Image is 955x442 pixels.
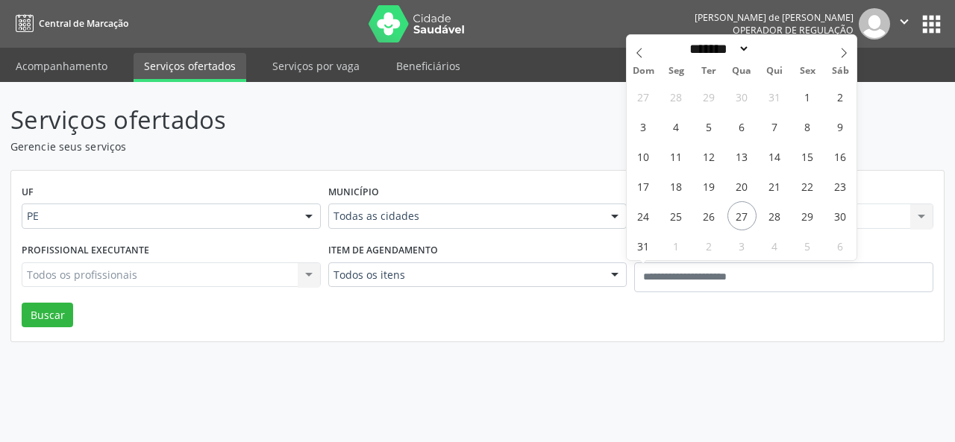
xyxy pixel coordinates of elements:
span: Qua [725,66,758,76]
span: Agosto 18, 2025 [662,171,691,201]
span: Agosto 23, 2025 [826,171,855,201]
span: Agosto 19, 2025 [695,171,724,201]
span: Agosto 3, 2025 [629,112,658,141]
a: Serviços ofertados [134,53,246,82]
button: apps [918,11,945,37]
span: Agosto 28, 2025 [760,201,789,230]
span: PE [27,209,290,224]
button: Buscar [22,303,73,328]
i:  [896,13,912,30]
span: Central de Marcação [39,17,128,30]
span: Setembro 6, 2025 [826,231,855,260]
span: Agosto 10, 2025 [629,142,658,171]
select: Month [684,41,750,57]
a: Serviços por vaga [262,53,370,79]
label: Município [328,181,379,204]
span: Setembro 5, 2025 [793,231,822,260]
span: Operador de regulação [733,24,854,37]
input: Year [750,41,799,57]
a: Acompanhamento [5,53,118,79]
span: Agosto 2, 2025 [826,82,855,111]
span: Agosto 15, 2025 [793,142,822,171]
span: Agosto 16, 2025 [826,142,855,171]
span: Julho 27, 2025 [629,82,658,111]
img: img [859,8,890,40]
span: Julho 29, 2025 [695,82,724,111]
a: Beneficiários [386,53,471,79]
span: Agosto 29, 2025 [793,201,822,230]
a: Central de Marcação [10,11,128,36]
span: Setembro 4, 2025 [760,231,789,260]
span: Julho 31, 2025 [760,82,789,111]
span: Agosto 21, 2025 [760,171,789,201]
span: Agosto 13, 2025 [727,142,757,171]
span: Agosto 1, 2025 [793,82,822,111]
span: Julho 30, 2025 [727,82,757,111]
span: Setembro 2, 2025 [695,231,724,260]
span: Agosto 14, 2025 [760,142,789,171]
span: Agosto 5, 2025 [695,112,724,141]
span: Agosto 26, 2025 [695,201,724,230]
span: Agosto 20, 2025 [727,171,757,201]
span: Agosto 27, 2025 [727,201,757,230]
span: Agosto 7, 2025 [760,112,789,141]
span: Setembro 3, 2025 [727,231,757,260]
button:  [890,8,918,40]
span: Sex [791,66,824,76]
span: Seg [660,66,692,76]
label: Profissional executante [22,239,149,262]
span: Agosto 12, 2025 [695,142,724,171]
span: Julho 28, 2025 [662,82,691,111]
span: Agosto 9, 2025 [826,112,855,141]
span: Dom [627,66,660,76]
span: Ter [692,66,725,76]
span: Agosto 11, 2025 [662,142,691,171]
div: [PERSON_NAME] de [PERSON_NAME] [695,11,854,24]
p: Serviços ofertados [10,101,664,139]
span: Agosto 4, 2025 [662,112,691,141]
span: Todos os itens [334,268,597,282]
span: Agosto 30, 2025 [826,201,855,230]
span: Agosto 22, 2025 [793,171,822,201]
span: Agosto 6, 2025 [727,112,757,141]
span: Agosto 25, 2025 [662,201,691,230]
span: Agosto 24, 2025 [629,201,658,230]
span: Agosto 8, 2025 [793,112,822,141]
p: Gerencie seus serviços [10,139,664,154]
span: Setembro 1, 2025 [662,231,691,260]
span: Agosto 31, 2025 [629,231,658,260]
label: Item de agendamento [328,239,438,262]
label: UF [22,181,34,204]
span: Agosto 17, 2025 [629,171,658,201]
span: Sáb [824,66,857,76]
span: Qui [758,66,791,76]
span: Todas as cidades [334,209,597,224]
